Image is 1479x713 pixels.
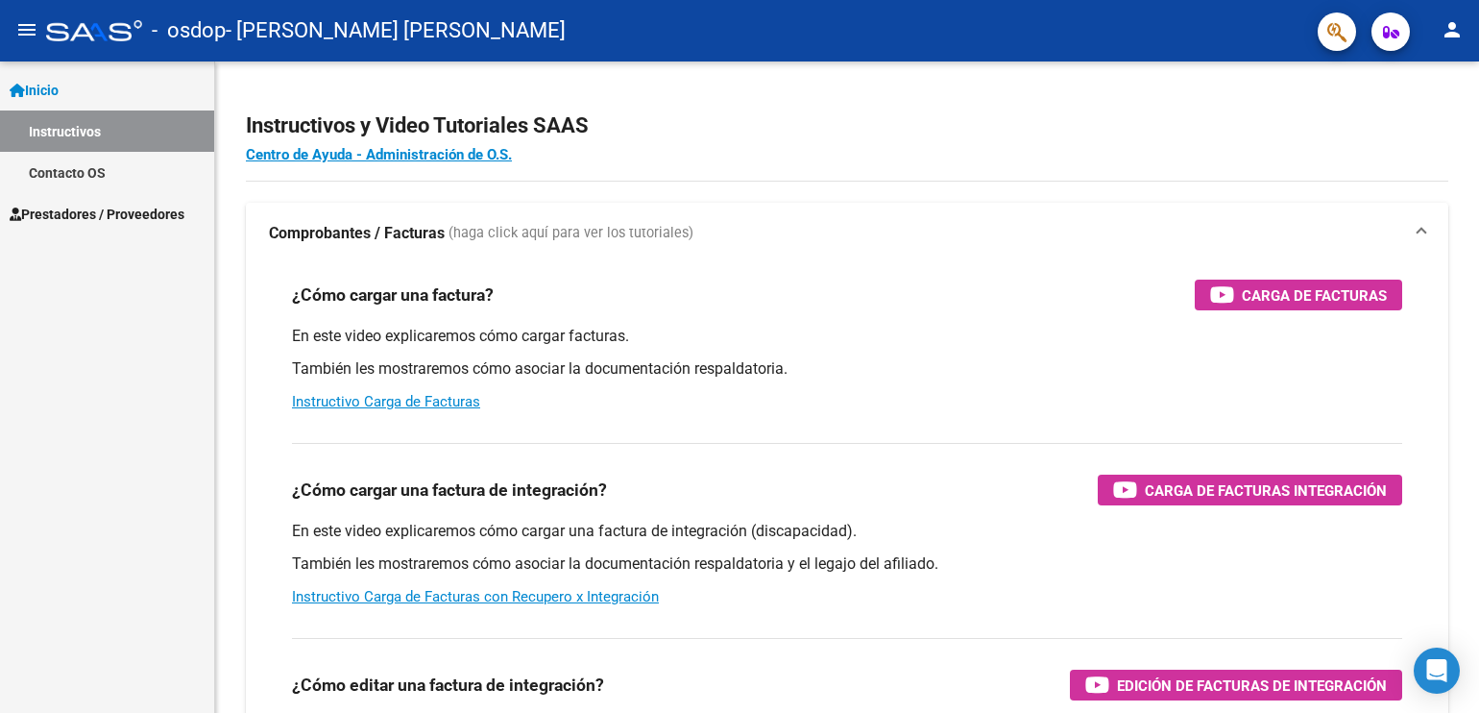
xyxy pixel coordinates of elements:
strong: Comprobantes / Facturas [269,223,445,244]
span: Prestadores / Proveedores [10,204,184,225]
button: Edición de Facturas de integración [1070,670,1402,701]
span: - [PERSON_NAME] [PERSON_NAME] [226,10,566,52]
span: Inicio [10,80,59,101]
span: Carga de Facturas Integración [1145,479,1387,503]
button: Carga de Facturas Integración [1098,475,1402,505]
span: - osdop [152,10,226,52]
mat-expansion-panel-header: Comprobantes / Facturas (haga click aquí para ver los tutoriales) [246,203,1448,264]
p: También les mostraremos cómo asociar la documentación respaldatoria. [292,358,1402,380]
h3: ¿Cómo editar una factura de integración? [292,672,604,699]
p: En este video explicaremos cómo cargar facturas. [292,326,1402,347]
h3: ¿Cómo cargar una factura? [292,282,494,308]
span: Edición de Facturas de integración [1117,674,1387,698]
p: También les mostraremos cómo asociar la documentación respaldatoria y el legajo del afiliado. [292,553,1402,575]
mat-icon: person [1441,18,1464,41]
span: (haga click aquí para ver los tutoriales) [449,223,693,244]
mat-icon: menu [15,18,38,41]
h3: ¿Cómo cargar una factura de integración? [292,477,607,504]
p: En este video explicaremos cómo cargar una factura de integración (discapacidad). [292,521,1402,542]
button: Carga de Facturas [1195,280,1402,310]
a: Instructivo Carga de Facturas con Recupero x Integración [292,588,659,605]
a: Centro de Ayuda - Administración de O.S. [246,146,512,163]
h2: Instructivos y Video Tutoriales SAAS [246,108,1448,144]
div: Open Intercom Messenger [1414,648,1460,694]
a: Instructivo Carga de Facturas [292,393,480,410]
span: Carga de Facturas [1242,283,1387,307]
